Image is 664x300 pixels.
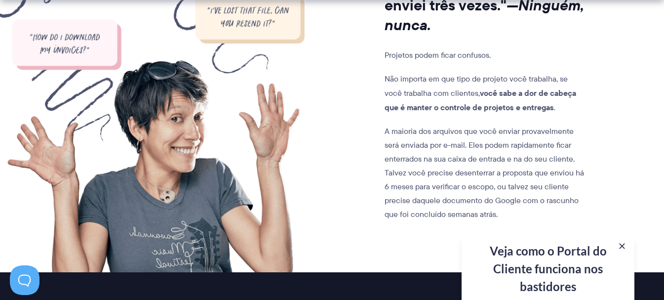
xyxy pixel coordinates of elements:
[385,126,584,220] font: A maioria dos arquivos que você enviar provavelmente será enviada por e-mail. Eles podem rapidame...
[554,102,555,113] font: .
[385,87,576,113] font: você sabe a dor de cabeça que é manter o controle de projetos e entregas
[385,49,491,61] font: Projetos podem ficar confusos.
[10,265,39,295] iframe: Alternar suporte ao cliente
[385,73,568,99] font: Não importa em que tipo de projeto você trabalha, se você trabalha com clientes,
